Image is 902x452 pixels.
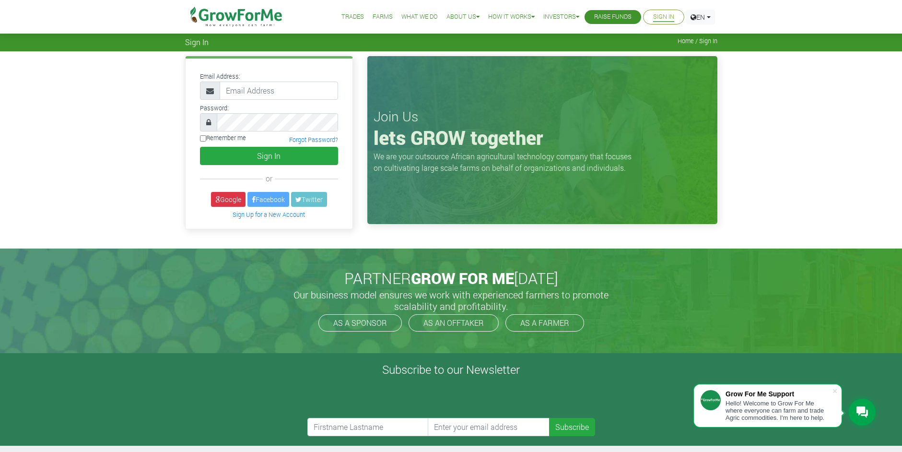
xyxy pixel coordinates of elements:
h4: Subscribe to our Newsletter [12,363,890,377]
a: Trades [341,12,364,22]
button: Sign In [200,147,338,165]
span: GROW FOR ME [411,268,514,288]
div: or [200,173,338,184]
h3: Join Us [374,108,711,125]
span: Sign In [185,37,209,47]
button: Subscribe [549,418,595,436]
input: Firstname Lastname [307,418,429,436]
h2: PARTNER [DATE] [189,269,714,287]
input: Email Address [220,82,338,100]
input: Enter your email address [428,418,550,436]
a: What We Do [401,12,438,22]
a: How it Works [488,12,535,22]
a: EN [686,10,715,24]
a: Forgot Password? [289,136,338,143]
input: Remember me [200,135,206,142]
a: About Us [446,12,480,22]
span: Home / Sign In [678,37,717,45]
a: Farms [373,12,393,22]
label: Email Address: [200,72,240,81]
div: Hello! Welcome to Grow For Me where everyone can farm and trade Agric commodities. I'm here to help. [726,400,832,421]
a: Sign Up for a New Account [233,211,305,218]
a: Raise Funds [594,12,632,22]
p: We are your outsource African agricultural technology company that focuses on cultivating large s... [374,151,637,174]
a: Google [211,192,246,207]
a: Sign In [653,12,674,22]
a: AS AN OFFTAKER [409,314,499,332]
label: Remember me [200,133,246,143]
iframe: reCAPTCHA [307,381,453,418]
a: AS A FARMER [505,314,584,332]
div: Grow For Me Support [726,390,832,398]
a: Investors [543,12,579,22]
h1: lets GROW together [374,126,711,149]
h5: Our business model ensures we work with experienced farmers to promote scalability and profitabil... [283,289,619,312]
a: AS A SPONSOR [318,314,402,332]
label: Password: [200,104,229,113]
